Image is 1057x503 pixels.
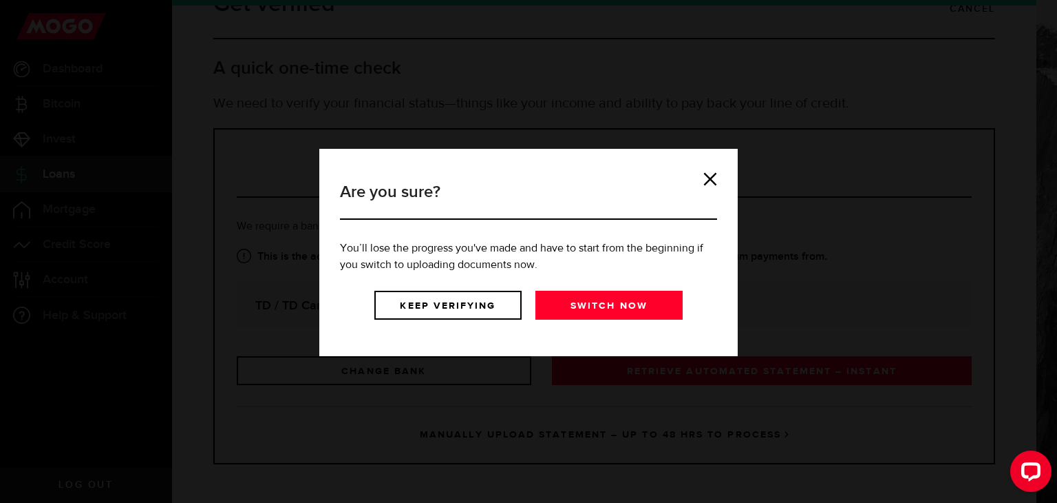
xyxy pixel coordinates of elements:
[535,291,683,320] a: Switch now
[340,180,717,220] h3: Are you sure?
[999,445,1057,503] iframe: LiveChat chat widget
[340,240,717,274] p: You’ll lose the progress you've made and have to start from the beginning if you switch to upload...
[374,291,522,320] a: Keep verifying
